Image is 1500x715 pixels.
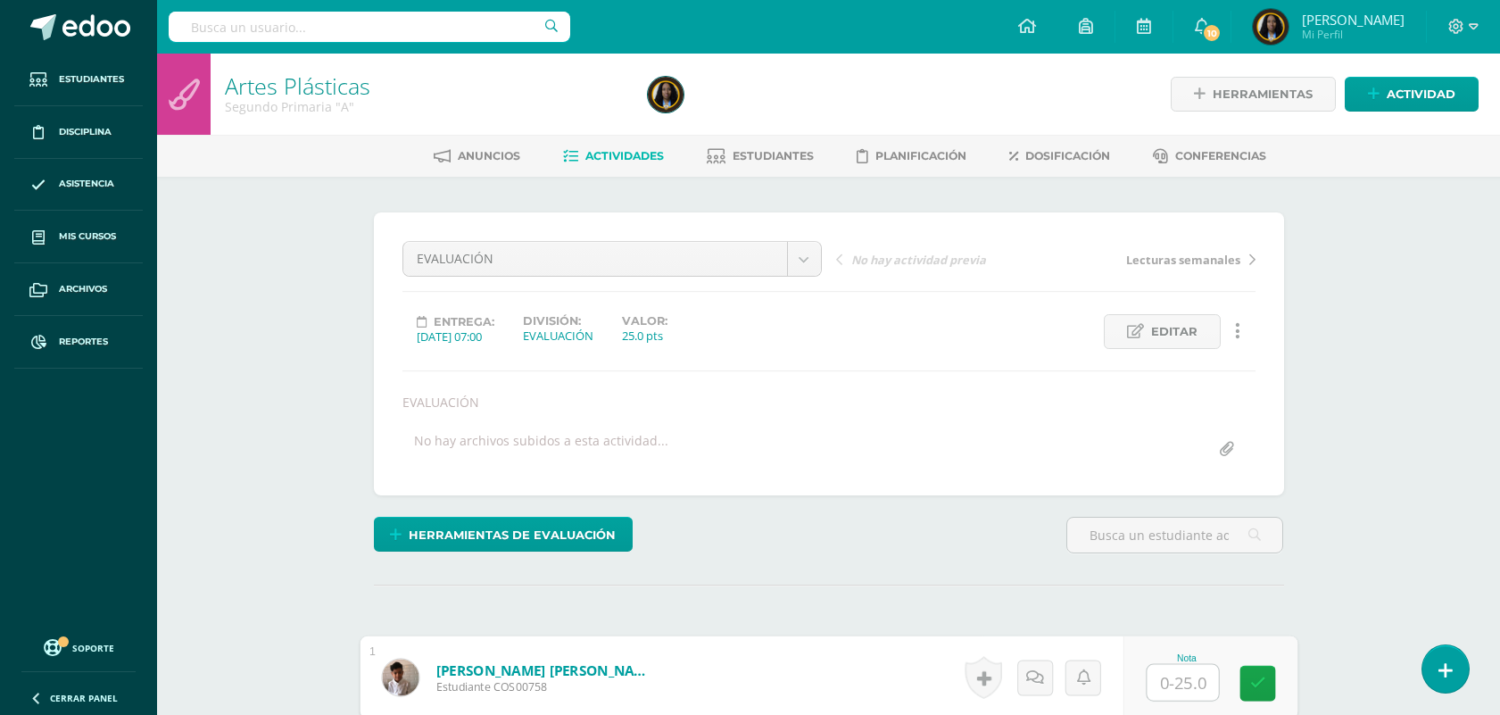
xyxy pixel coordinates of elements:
div: EVALUACIÓN [523,328,593,344]
a: [PERSON_NAME] [PERSON_NAME] [435,661,656,679]
div: [DATE] 07:00 [417,328,494,345]
span: Estudiantes [733,149,814,162]
img: 7b5016b5936ec218c5310608dea0caaa.png [382,659,419,695]
a: EVALUACIÓN [403,242,821,276]
a: Planificación [857,142,966,170]
h1: Artes Plásticas [225,73,626,98]
span: 10 [1202,23,1222,43]
span: Mi Perfil [1302,27,1405,42]
span: [PERSON_NAME] [1302,11,1405,29]
span: Dosificación [1025,149,1110,162]
a: Anuncios [434,142,520,170]
span: Herramientas de evaluación [409,519,616,552]
img: 209057f62bb55dc6146cf931a6e890a2.png [648,77,684,112]
span: Disciplina [59,125,112,139]
span: Asistencia [59,177,114,191]
span: Actividad [1387,78,1455,111]
input: Busca un usuario... [169,12,570,42]
a: Archivos [14,263,143,316]
a: Conferencias [1153,142,1266,170]
span: Lecturas semanales [1126,252,1240,268]
a: Herramientas [1171,77,1336,112]
a: Estudiantes [707,142,814,170]
span: Entrega: [434,315,494,328]
a: Soporte [21,635,136,659]
a: Actividad [1345,77,1479,112]
span: Cerrar panel [50,692,118,704]
a: Dosificación [1009,142,1110,170]
span: Herramientas [1213,78,1313,111]
span: Planificación [875,149,966,162]
div: Nota [1146,653,1227,663]
span: Mis cursos [59,229,116,244]
a: Artes Plásticas [225,71,370,101]
div: No hay archivos subidos a esta actividad... [414,432,668,467]
a: Lecturas semanales [1046,250,1256,268]
div: EVALUACIÓN [395,394,1263,411]
input: 0-25.0 [1147,665,1218,701]
span: Estudiante COS00758 [435,679,656,695]
span: Estudiantes [59,72,124,87]
label: Valor: [622,314,667,328]
a: Asistencia [14,159,143,212]
span: Reportes [59,335,108,349]
a: Herramientas de evaluación [374,517,633,552]
input: Busca un estudiante aquí... [1067,518,1282,553]
div: 25.0 pts [622,328,667,344]
label: División: [523,314,593,328]
span: Archivos [59,282,107,296]
span: Editar [1151,315,1198,348]
div: Segundo Primaria 'A' [225,98,626,115]
span: EVALUACIÓN [417,242,774,276]
span: Anuncios [458,149,520,162]
a: Reportes [14,316,143,369]
span: No hay actividad previa [851,252,986,268]
a: Mis cursos [14,211,143,263]
span: Soporte [72,642,114,654]
span: Conferencias [1175,149,1266,162]
span: Actividades [585,149,664,162]
img: 209057f62bb55dc6146cf931a6e890a2.png [1253,9,1289,45]
a: Actividades [563,142,664,170]
a: Estudiantes [14,54,143,106]
a: Disciplina [14,106,143,159]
